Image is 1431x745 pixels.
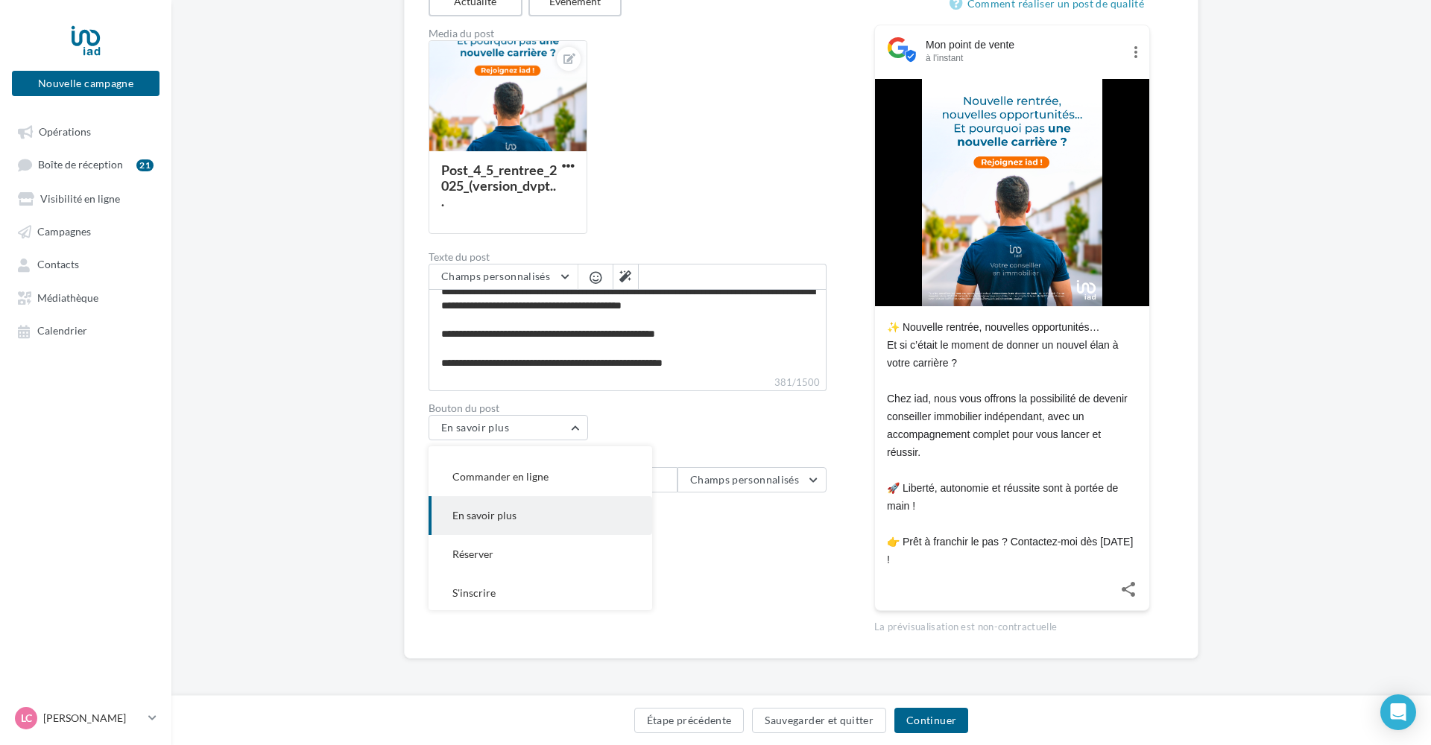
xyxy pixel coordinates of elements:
div: La prévisualisation est non-contractuelle [874,615,1150,634]
button: En savoir plus [429,496,652,535]
div: Media du post [429,28,827,39]
span: Boîte de réception [38,159,123,171]
span: Champs personnalisés [441,270,550,282]
label: 381/1500 [429,375,827,391]
div: 21 [136,159,154,171]
span: Commander en ligne [452,470,549,483]
a: Médiathèque [9,284,162,311]
span: En savoir plus [441,421,509,434]
button: Champs personnalisés [429,264,578,290]
button: Sauvegarder et quitter [752,708,886,733]
span: Visibilité en ligne [40,192,120,205]
button: Nouvelle campagne [12,71,159,96]
a: Opérations [9,118,162,145]
span: Campagnes [37,225,91,238]
a: LC [PERSON_NAME] [12,704,159,732]
img: Post_4_5_rentree_2025_(version_dvpt)_1 [922,79,1102,306]
button: Étape précédente [634,708,745,733]
label: Texte du post [429,252,827,262]
a: Visibilité en ligne [9,185,162,212]
a: Boîte de réception21 [9,150,162,178]
div: Open Intercom Messenger [1380,694,1416,730]
span: Calendrier [37,325,87,337]
button: En savoir plus [429,415,588,440]
div: Mon point de vente [926,37,1122,52]
span: Réserver [452,548,493,560]
button: Réserver [429,535,652,574]
button: S'inscrire [429,574,652,612]
span: Médiathèque [37,291,98,304]
span: En savoir plus [452,509,517,521]
button: Commander en ligne [429,457,652,496]
div: Post_4_5_rentree_2025_(version_dvpt... [441,162,557,209]
div: à l'instant [926,52,1122,64]
p: [PERSON_NAME] [43,711,142,726]
div: ✨ Nouvelle rentrée, nouvelles opportunités… Et si c’était le moment de donner un nouvel élan à vo... [887,318,1137,568]
button: Continuer [894,708,968,733]
a: Campagnes [9,218,162,244]
span: Opérations [39,125,91,138]
span: S'inscrire [452,586,496,599]
label: Bouton du post [429,403,827,413]
span: LC [21,711,32,726]
span: Champs personnalisés [690,473,799,486]
button: Champs personnalisés [677,467,827,492]
a: Calendrier [9,317,162,343]
span: Contacts [37,259,79,271]
a: Contacts [9,250,162,277]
